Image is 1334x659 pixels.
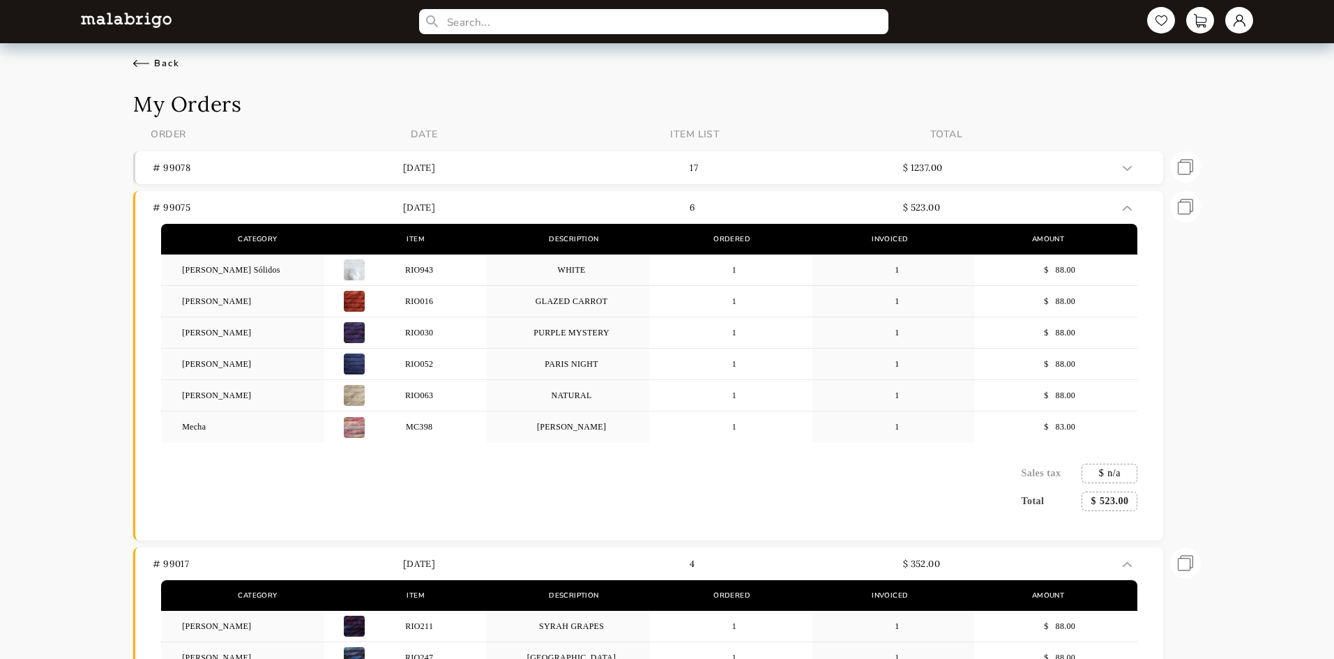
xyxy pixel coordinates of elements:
p: PARIS NIGHT [487,349,649,379]
div: 88.00 [975,391,1137,401]
input: Search... [419,9,888,34]
p: 1 [812,380,975,411]
p: [PERSON_NAME] [161,611,324,642]
p: 1 [812,611,975,642]
p: PURPLE MYSTERY [487,317,649,348]
h1: My Orders [133,91,1200,117]
p: # 99075 [153,202,402,213]
p: 1 [649,391,812,401]
p: DATE [411,128,671,141]
p: 1 [812,255,975,285]
p: Category [179,234,337,244]
p: ITEM LIST [670,128,930,141]
p: 1 [649,265,812,275]
p: Sales tax [1021,468,1061,479]
p: RIO943 [365,265,473,275]
p: 6 [653,202,902,213]
span: $ [1044,422,1055,432]
p: 1 [649,328,812,338]
p: $ 523.00 [903,202,1153,213]
div: 88.00 [975,328,1137,338]
p: SYRAH GRAPES [487,611,649,642]
img: L5WsItTXhTFtyxb3tkNoXNspfcfOAAWlbXYcuBTUg0FA22wzaAJ6kXiYLTb6coiuTfQf1mE2HwVko7IAAAAASUVORK5CYII= [81,13,172,27]
p: [PERSON_NAME] Sólidos [161,255,324,285]
img: 0.jpg [344,291,365,312]
p: Category [179,591,337,600]
div: 523.00 [1082,492,1137,511]
p: [PERSON_NAME] [161,317,324,348]
span: $ [1044,391,1055,401]
span: $ [1044,296,1055,307]
p: $ 352.00 [903,558,1153,570]
div: 88.00 [975,265,1137,275]
p: 1 [812,411,975,443]
img: repeat-action.295ad208.svg [1178,151,1193,183]
p: NATURAL [487,380,649,411]
div: Back [133,57,180,70]
p: RIO030 [365,328,473,338]
img: 0.jpg [344,259,365,280]
p: # 99078 [153,162,402,174]
p: [PERSON_NAME] [161,380,324,411]
p: 1 [649,422,812,432]
div: 88.00 [975,296,1137,307]
p: Mecha [161,411,324,443]
p: 1 [812,286,975,317]
div: 83.00 [975,422,1137,432]
p: Item [337,234,495,244]
p: 1 [649,296,812,307]
p: 1 [649,621,812,632]
img: 0.jpg [344,385,365,406]
p: [PERSON_NAME] [161,349,324,379]
span: $ [1091,496,1096,506]
p: 4 [653,558,902,570]
p: [DATE] [403,558,653,570]
img: 0.jpg [344,322,365,343]
p: MC398 [365,422,473,432]
span: $ [1044,265,1055,275]
p: # 99017 [153,558,402,570]
p: RIO016 [365,296,473,307]
span: $ [1044,328,1055,338]
p: TOTAL [930,128,1190,141]
p: 1 [649,359,812,370]
p: 17 [653,162,902,174]
p: Description [495,591,653,600]
img: accordion-down-icon.06ff280f.svg [1123,166,1132,171]
p: [PERSON_NAME] [487,411,649,443]
img: 0.jpg [344,354,365,374]
p: Total [1021,496,1044,507]
p: [PERSON_NAME] [161,286,324,317]
p: RIO052 [365,359,473,370]
img: 0.jpg [344,616,365,637]
img: accordion-top-icon.406e6e28.svg [1123,562,1132,567]
p: GLAZED CARROT [487,286,649,317]
img: 0.jpg [344,417,365,438]
img: repeat-action.295ad208.svg [1178,191,1193,222]
p: Item [337,591,495,600]
p: Amount [969,591,1128,600]
p: 1 [812,349,975,379]
p: RIO211 [365,621,473,632]
p: [DATE] [403,162,653,174]
p: Ordered [653,591,811,600]
p: Ordered [653,234,811,244]
p: Amount [969,234,1128,244]
p: Invoiced [811,234,969,244]
p: WHITE [487,255,649,285]
p: Description [495,234,653,244]
p: 1 [812,317,975,348]
img: accordion-top-icon.406e6e28.svg [1123,206,1132,211]
p: RIO063 [365,391,473,401]
span: $ [1044,359,1055,370]
div: n/a [1082,464,1137,483]
div: 88.00 [975,359,1137,370]
p: Invoiced [811,591,969,600]
p: [DATE] [403,202,653,213]
span: $ [1044,621,1055,632]
p: ORDER [151,128,411,141]
img: repeat-action.295ad208.svg [1178,547,1193,579]
p: $ 1237.00 [903,162,1153,174]
div: 88.00 [975,621,1137,632]
span: $ [1099,468,1105,478]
